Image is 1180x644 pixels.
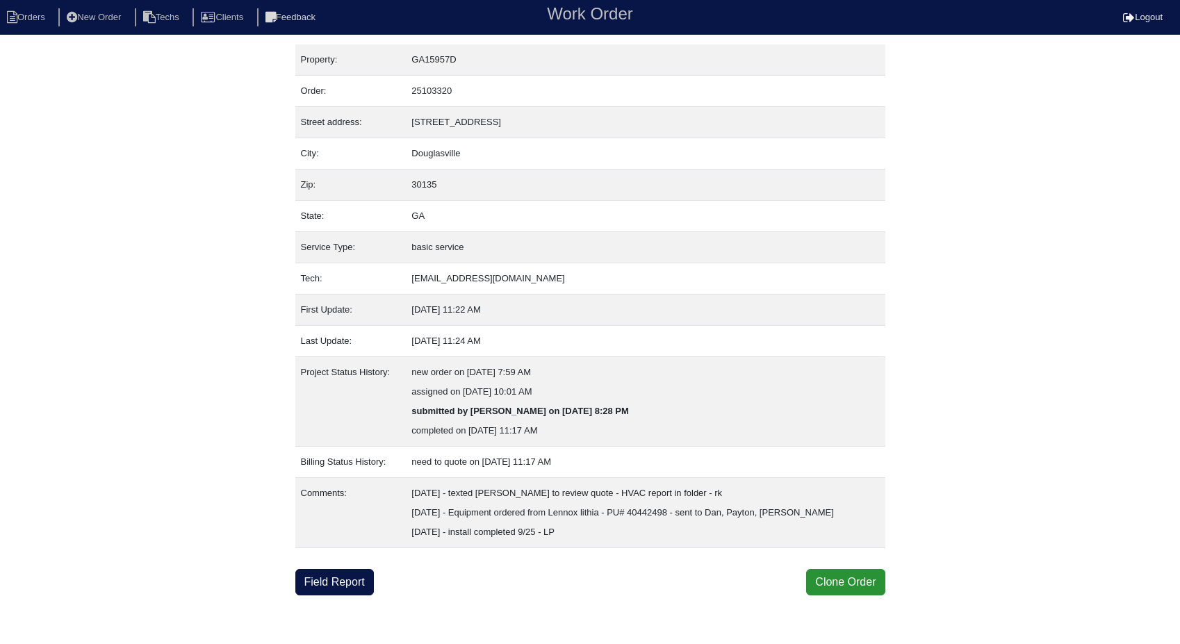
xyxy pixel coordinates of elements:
div: completed on [DATE] 11:17 AM [411,421,879,440]
td: [DATE] 11:22 AM [406,295,885,326]
td: City: [295,138,407,170]
a: Clients [192,12,254,22]
td: GA [406,201,885,232]
td: [DATE] - texted [PERSON_NAME] to review quote - HVAC report in folder - rk [DATE] - Equipment ord... [406,478,885,548]
td: First Update: [295,295,407,326]
a: Techs [135,12,190,22]
td: Billing Status History: [295,447,407,478]
a: Logout [1123,12,1163,22]
td: 30135 [406,170,885,201]
td: Service Type: [295,232,407,263]
td: [EMAIL_ADDRESS][DOMAIN_NAME] [406,263,885,295]
td: State: [295,201,407,232]
div: need to quote on [DATE] 11:17 AM [411,452,879,472]
td: Tech: [295,263,407,295]
td: Zip: [295,170,407,201]
td: GA15957D [406,44,885,76]
td: basic service [406,232,885,263]
td: Last Update: [295,326,407,357]
td: Douglasville [406,138,885,170]
div: submitted by [PERSON_NAME] on [DATE] 8:28 PM [411,402,879,421]
div: assigned on [DATE] 10:01 AM [411,382,879,402]
td: Project Status History: [295,357,407,447]
button: Clone Order [806,569,885,595]
td: Order: [295,76,407,107]
td: [DATE] 11:24 AM [406,326,885,357]
div: new order on [DATE] 7:59 AM [411,363,879,382]
td: Street address: [295,107,407,138]
td: [STREET_ADDRESS] [406,107,885,138]
td: Comments: [295,478,407,548]
a: Field Report [295,569,374,595]
li: Feedback [257,8,327,27]
li: Techs [135,8,190,27]
a: New Order [58,12,132,22]
li: Clients [192,8,254,27]
td: Property: [295,44,407,76]
td: 25103320 [406,76,885,107]
li: New Order [58,8,132,27]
